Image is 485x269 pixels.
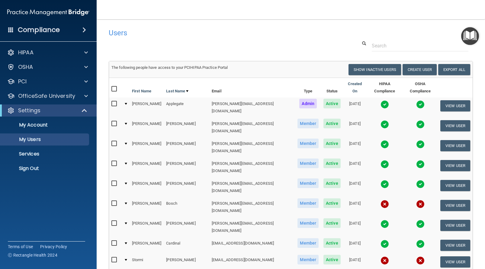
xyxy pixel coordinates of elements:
[8,244,33,250] a: Terms of Use
[130,137,164,157] td: [PERSON_NAME]
[297,198,319,208] span: Member
[416,140,425,149] img: tick.e7d51cea.svg
[440,200,470,211] button: View User
[164,237,209,254] td: Cardinal
[416,160,425,168] img: tick.e7d51cea.svg
[297,218,319,228] span: Member
[4,136,86,143] p: My Users
[18,78,27,85] p: PCI
[345,80,365,95] a: Created On
[440,180,470,191] button: View User
[297,255,319,264] span: Member
[343,137,367,157] td: [DATE]
[209,117,295,137] td: [PERSON_NAME][EMAIL_ADDRESS][DOMAIN_NAME]
[18,92,75,100] p: OfficeSafe University
[18,63,33,71] p: OSHA
[381,220,389,228] img: tick.e7d51cea.svg
[381,180,389,188] img: tick.e7d51cea.svg
[343,98,367,117] td: [DATE]
[381,140,389,149] img: tick.e7d51cea.svg
[18,107,40,114] p: Settings
[164,117,209,137] td: [PERSON_NAME]
[164,98,209,117] td: Applegate
[323,119,341,128] span: Active
[4,151,86,157] p: Services
[381,160,389,168] img: tick.e7d51cea.svg
[7,6,89,18] img: PMB logo
[416,200,425,208] img: cross.ca9f0e7f.svg
[8,252,57,258] span: Ⓒ Rectangle Health 2024
[343,177,367,197] td: [DATE]
[381,120,389,129] img: tick.e7d51cea.svg
[209,217,295,237] td: [PERSON_NAME][EMAIL_ADDRESS][DOMAIN_NAME]
[367,78,403,98] th: HIPAA Compliance
[323,99,341,108] span: Active
[7,78,88,85] a: PCI
[130,117,164,137] td: [PERSON_NAME]
[209,157,295,177] td: [PERSON_NAME][EMAIL_ADDRESS][DOMAIN_NAME]
[164,137,209,157] td: [PERSON_NAME]
[209,237,295,254] td: [EMAIL_ADDRESS][DOMAIN_NAME]
[416,100,425,109] img: tick.e7d51cea.svg
[403,64,437,75] button: Create User
[209,137,295,157] td: [PERSON_NAME][EMAIL_ADDRESS][DOMAIN_NAME]
[7,107,88,114] a: Settings
[130,197,164,217] td: [PERSON_NAME]
[111,65,228,70] span: The following people have access to your PCIHIPAA Practice Portal
[381,256,389,265] img: cross.ca9f0e7f.svg
[209,177,295,197] td: [PERSON_NAME][EMAIL_ADDRESS][DOMAIN_NAME]
[7,49,88,56] a: HIPAA
[130,98,164,117] td: [PERSON_NAME]
[440,256,470,267] button: View User
[130,157,164,177] td: [PERSON_NAME]
[403,78,438,98] th: OSHA Compliance
[461,27,479,45] button: Open Resource Center
[130,177,164,197] td: [PERSON_NAME]
[416,256,425,265] img: cross.ca9f0e7f.svg
[323,178,341,188] span: Active
[440,160,470,171] button: View User
[440,120,470,131] button: View User
[209,98,295,117] td: [PERSON_NAME][EMAIL_ADDRESS][DOMAIN_NAME]
[18,49,34,56] p: HIPAA
[209,78,295,98] th: Email
[297,159,319,168] span: Member
[7,63,88,71] a: OSHA
[416,180,425,188] img: tick.e7d51cea.svg
[4,165,86,171] p: Sign Out
[130,217,164,237] td: [PERSON_NAME]
[438,64,470,75] a: Export All
[381,100,389,109] img: tick.e7d51cea.svg
[416,220,425,228] img: tick.e7d51cea.svg
[164,197,209,217] td: Bosch
[4,122,86,128] p: My Account
[343,237,367,254] td: [DATE]
[381,226,478,250] iframe: Drift Widget Chat Controller
[18,26,60,34] h4: Compliance
[343,217,367,237] td: [DATE]
[323,218,341,228] span: Active
[323,159,341,168] span: Active
[164,217,209,237] td: [PERSON_NAME]
[299,99,317,108] span: Admin
[7,92,88,100] a: OfficeSafe University
[381,200,389,208] img: cross.ca9f0e7f.svg
[440,100,470,111] button: View User
[166,88,188,95] a: Last Name
[343,117,367,137] td: [DATE]
[343,197,367,217] td: [DATE]
[132,88,151,95] a: First Name
[323,255,341,264] span: Active
[109,29,317,37] h4: Users
[348,64,401,75] button: Show Inactive Users
[297,178,319,188] span: Member
[295,78,321,98] th: Type
[297,119,319,128] span: Member
[297,139,319,148] span: Member
[297,238,319,248] span: Member
[372,40,468,51] input: Search
[164,177,209,197] td: [PERSON_NAME]
[130,237,164,254] td: [PERSON_NAME]
[416,120,425,129] img: tick.e7d51cea.svg
[209,197,295,217] td: [PERSON_NAME][EMAIL_ADDRESS][DOMAIN_NAME]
